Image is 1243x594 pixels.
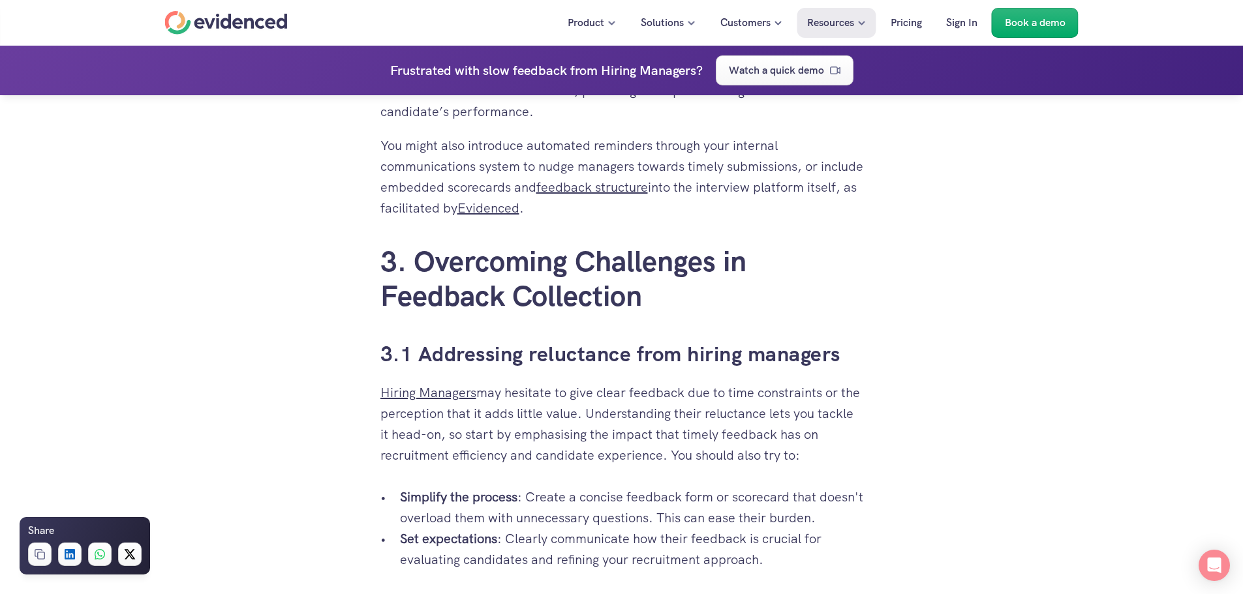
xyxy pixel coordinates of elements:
p: Watch a quick demo [729,62,824,79]
a: 3.1 Addressing reluctance from hiring managers [380,340,840,368]
div: Open Intercom Messenger [1199,550,1230,581]
p: You might also introduce automated reminders through your internal communications system to nudge... [380,135,863,218]
strong: Set expectations [400,530,497,547]
a: Book a demo [992,8,1079,38]
p: may hesitate to give clear feedback due to time constraints or the perception that it adds little... [380,382,863,466]
p: : Create a concise feedback form or scorecard that doesn't overload them with unnecessary questio... [400,486,863,528]
a: feedback structure [536,179,648,196]
p: Customers [720,14,771,31]
h4: Frustrated with slow feedback from Hiring Managers? [390,60,703,81]
p: : Clearly communicate how their feedback is crucial for evaluating candidates and refining your r... [400,528,863,570]
a: Home [165,11,288,35]
p: Solutions [641,14,684,31]
a: Evidenced [457,200,519,216]
strong: Simplify the process [400,488,517,505]
p: Sign In [946,14,977,31]
p: Resources [807,14,854,31]
h6: Share [28,522,54,539]
a: Watch a quick demo [716,55,853,85]
p: Pricing [891,14,922,31]
p: Product [568,14,604,31]
a: Hiring Managers [380,384,476,401]
a: Pricing [881,8,932,38]
a: 3. Overcoming Challenges in Feedback Collection [380,243,754,314]
a: Sign In [936,8,987,38]
p: Book a demo [1005,14,1066,31]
